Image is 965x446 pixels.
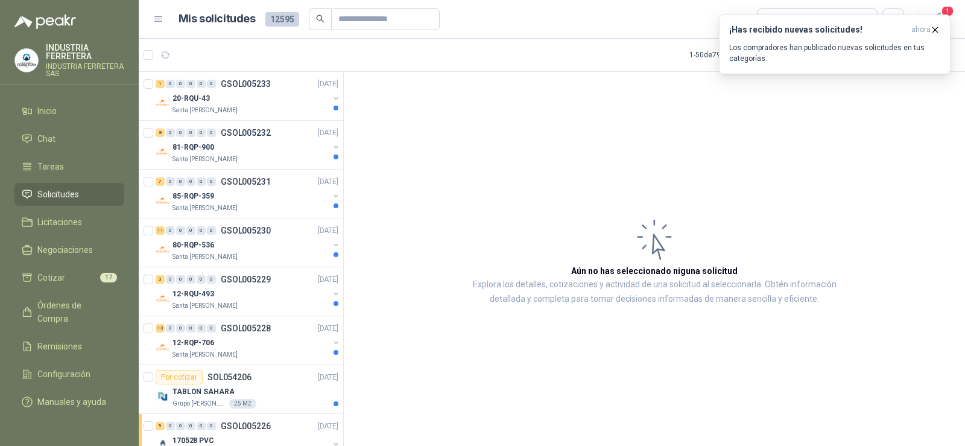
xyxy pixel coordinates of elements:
[100,273,117,282] span: 17
[46,63,124,77] p: INDUSTRIA FERRETERA SAS
[172,386,234,398] p: TABLON SAHARA
[318,372,338,383] p: [DATE]
[156,389,170,404] img: Company Logo
[156,96,170,110] img: Company Logo
[172,142,214,153] p: 81-RQP-900
[207,275,216,284] div: 0
[176,129,185,137] div: 0
[221,275,271,284] p: GSOL005229
[197,324,206,333] div: 0
[929,8,951,30] button: 1
[14,211,124,234] a: Licitaciones
[318,78,338,90] p: [DATE]
[172,106,238,115] p: Santa [PERSON_NAME]
[318,421,338,432] p: [DATE]
[176,275,185,284] div: 0
[207,177,216,186] div: 0
[318,176,338,188] p: [DATE]
[46,43,124,60] p: INDUSTRIA FERRETERA
[139,365,343,414] a: Por cotizarSOL054206[DATE] Company LogoTABLON SAHARAGrupo [PERSON_NAME]25 M2
[166,275,175,284] div: 0
[729,42,940,64] p: Los compradores han publicado nuevas solicitudes en tus categorías.
[207,373,252,381] p: SOL054206
[156,324,165,333] div: 13
[166,226,175,235] div: 0
[166,324,175,333] div: 0
[172,191,214,202] p: 85-RQP-359
[156,422,165,430] div: 9
[221,177,271,186] p: GSOL005231
[37,132,55,145] span: Chat
[156,291,170,306] img: Company Logo
[156,77,341,115] a: 1 0 0 0 0 0 GSOL005233[DATE] Company Logo20-RQU-43Santa [PERSON_NAME]
[156,177,165,186] div: 7
[172,301,238,311] p: Santa [PERSON_NAME]
[186,422,195,430] div: 0
[37,271,65,284] span: Cotizar
[156,340,170,355] img: Company Logo
[166,422,175,430] div: 0
[729,25,906,35] h3: ¡Has recibido nuevas solicitudes!
[197,177,206,186] div: 0
[156,275,165,284] div: 3
[14,294,124,330] a: Órdenes de Compra
[265,12,299,27] span: 12595
[318,323,338,334] p: [DATE]
[221,324,271,333] p: GSOL005228
[156,272,341,311] a: 3 0 0 0 0 0 GSOL005229[DATE] Company Logo12-RQU-493Santa [PERSON_NAME]
[14,363,124,386] a: Configuración
[571,264,738,278] h3: Aún no has seleccionado niguna solicitud
[14,14,76,29] img: Logo peakr
[172,203,238,213] p: Santa [PERSON_NAME]
[156,321,341,360] a: 13 0 0 0 0 0 GSOL005228[DATE] Company Logo12-RQP-706Santa [PERSON_NAME]
[156,243,170,257] img: Company Logo
[186,275,195,284] div: 0
[207,226,216,235] div: 0
[186,129,195,137] div: 0
[207,80,216,88] div: 0
[197,422,206,430] div: 0
[37,188,79,201] span: Solicitudes
[186,177,195,186] div: 0
[197,275,206,284] div: 0
[156,226,165,235] div: 11
[156,194,170,208] img: Company Logo
[941,5,954,17] span: 1
[172,240,214,251] p: 80-RQP-536
[37,299,113,325] span: Órdenes de Compra
[156,80,165,88] div: 1
[197,80,206,88] div: 0
[207,129,216,137] div: 0
[37,160,64,173] span: Tareas
[911,25,931,35] span: ahora
[37,368,90,381] span: Configuración
[765,13,790,26] div: Todas
[719,14,951,74] button: ¡Has recibido nuevas solicitudes!ahora Los compradores han publicado nuevas solicitudes en tus ca...
[14,127,124,150] a: Chat
[464,278,844,307] p: Explora los detalles, cotizaciones y actividad de una solicitud al seleccionarla. Obtén informaci...
[166,177,175,186] div: 0
[197,129,206,137] div: 0
[207,422,216,430] div: 0
[172,337,214,349] p: 12-RQP-706
[156,223,341,262] a: 11 0 0 0 0 0 GSOL005230[DATE] Company Logo80-RQP-536Santa [PERSON_NAME]
[172,93,210,104] p: 20-RQU-43
[221,422,271,430] p: GSOL005226
[37,340,82,353] span: Remisiones
[166,129,175,137] div: 0
[186,324,195,333] div: 0
[37,215,82,229] span: Licitaciones
[172,155,238,164] p: Santa [PERSON_NAME]
[14,183,124,206] a: Solicitudes
[37,243,93,256] span: Negociaciones
[176,80,185,88] div: 0
[176,422,185,430] div: 0
[14,238,124,261] a: Negociaciones
[179,10,256,28] h1: Mis solicitudes
[172,288,214,300] p: 12-RQU-493
[197,226,206,235] div: 0
[318,127,338,139] p: [DATE]
[221,129,271,137] p: GSOL005232
[172,350,238,360] p: Santa [PERSON_NAME]
[176,324,185,333] div: 0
